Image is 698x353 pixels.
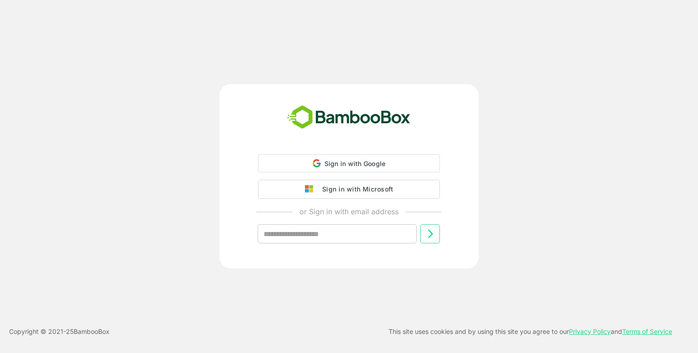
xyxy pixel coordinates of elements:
a: Privacy Policy [569,328,611,335]
img: bamboobox [282,102,415,132]
button: Sign in with Microsoft [258,180,440,199]
img: google [305,185,318,193]
p: Copyright © 2021- 25 BambooBox [9,326,110,337]
p: This site uses cookies and by using this site you agree to our and [389,326,672,337]
a: Terms of Service [622,328,672,335]
div: Sign in with Google [258,154,440,172]
p: or Sign in with email address [299,206,399,217]
div: Sign in with Microsoft [318,183,393,195]
span: Sign in with Google [324,160,386,167]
